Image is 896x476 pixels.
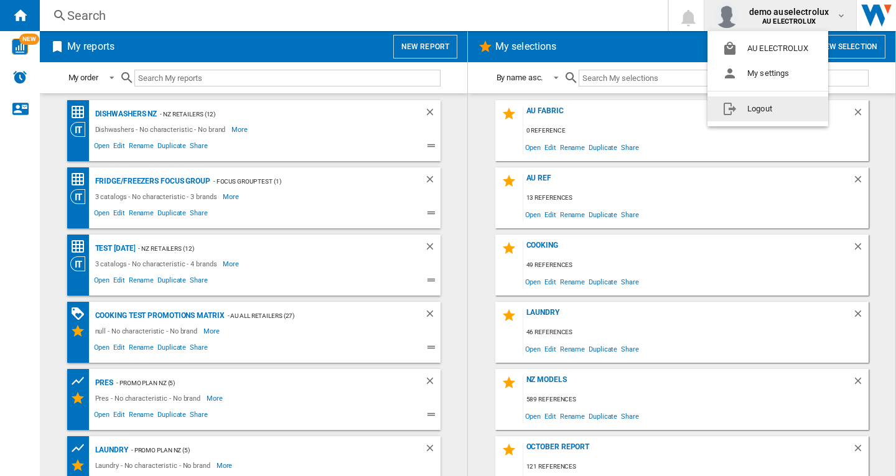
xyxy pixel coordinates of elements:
button: Logout [707,96,828,121]
button: AU ELECTROLUX [707,36,828,61]
button: My settings [707,61,828,86]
